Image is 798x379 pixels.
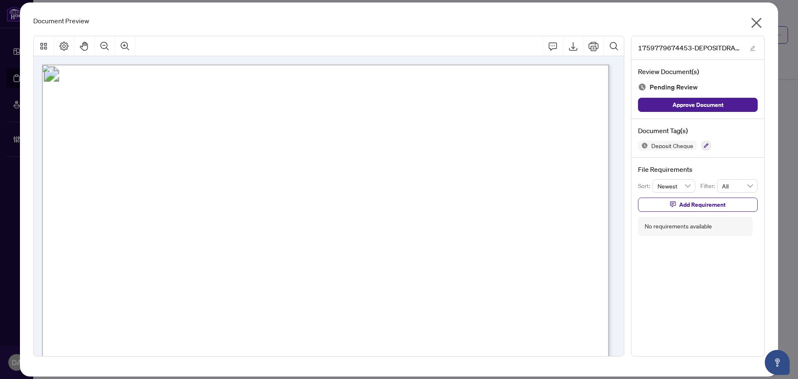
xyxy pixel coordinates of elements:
div: No requirements available [645,222,712,231]
span: 1759779674453-DEPOSITDRAFT.jpg [638,43,742,53]
span: All [722,180,753,192]
span: Deposit Cheque [648,143,697,149]
span: close [750,16,763,30]
h4: Document Tag(s) [638,126,758,136]
button: Approve Document [638,98,758,112]
img: Document Status [638,83,646,91]
span: Approve Document [672,98,724,111]
span: Add Requirement [679,198,726,211]
button: Add Requirement [638,198,758,212]
span: edit [750,45,756,51]
div: Document Preview [33,16,765,26]
h4: Review Document(s) [638,67,758,77]
h4: File Requirements [638,164,758,174]
p: Sort: [638,181,653,191]
span: Pending Review [650,82,698,93]
p: Filter: [700,181,717,191]
button: Open asap [765,350,790,375]
img: Status Icon [638,141,648,151]
span: Newest [658,180,691,192]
